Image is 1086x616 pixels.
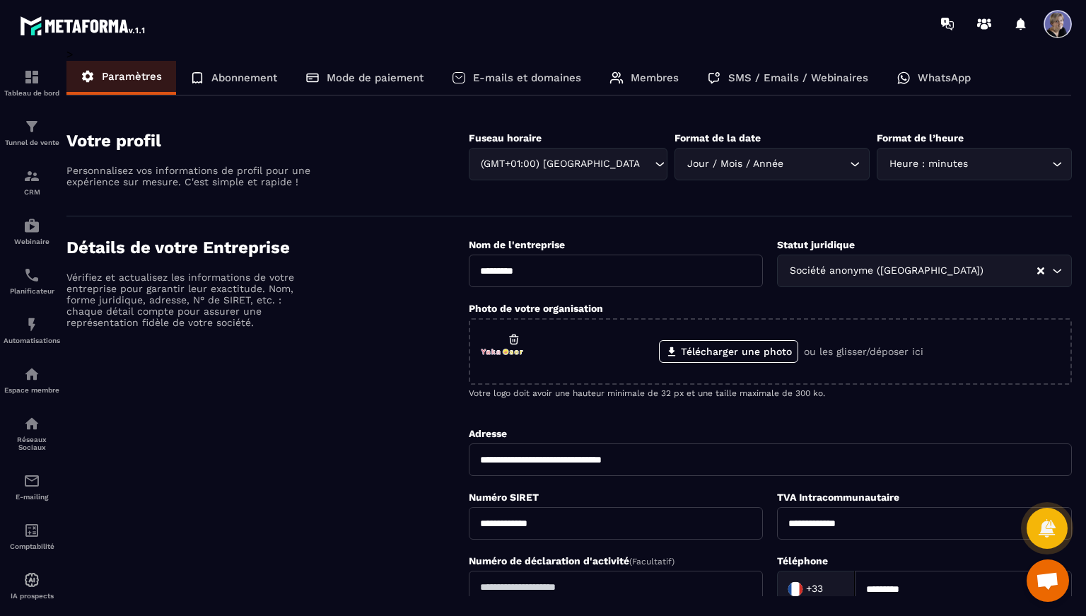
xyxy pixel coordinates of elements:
[971,156,1049,172] input: Search for option
[631,71,679,84] p: Membres
[641,156,651,172] input: Search for option
[66,272,314,328] p: Vérifiez et actualisez les informations de votre entreprise pour garantir leur exactitude. Nom, f...
[4,306,60,355] a: automationsautomationsAutomatisations
[986,263,1036,279] input: Search for option
[23,69,40,86] img: formation
[23,571,40,588] img: automations
[4,405,60,462] a: social-networksocial-networkRéseaux Sociaux
[23,415,40,432] img: social-network
[20,13,147,38] img: logo
[469,148,668,180] div: Search for option
[4,157,60,207] a: formationformationCRM
[4,139,60,146] p: Tunnel de vente
[728,71,868,84] p: SMS / Emails / Webinaires
[478,156,641,172] span: (GMT+01:00) [GEOGRAPHIC_DATA]
[786,263,986,279] span: Société anonyme ([GEOGRAPHIC_DATA])
[918,71,971,84] p: WhatsApp
[4,256,60,306] a: schedulerschedulerPlanificateur
[1027,559,1069,602] a: Ouvrir le chat
[4,493,60,501] p: E-mailing
[4,188,60,196] p: CRM
[877,132,964,144] label: Format de l’heure
[23,118,40,135] img: formation
[675,132,761,144] label: Format de la date
[469,555,675,566] label: Numéro de déclaration d'activité
[4,511,60,561] a: accountantaccountantComptabilité
[4,107,60,157] a: formationformationTunnel de vente
[4,287,60,295] p: Planificateur
[4,436,60,451] p: Réseaux Sociaux
[886,156,971,172] span: Heure : minutes
[786,156,846,172] input: Search for option
[66,238,469,257] h4: Détails de votre Entreprise
[4,337,60,344] p: Automatisations
[804,346,923,357] p: ou les glisser/déposer ici
[23,366,40,383] img: automations
[777,555,828,566] label: Téléphone
[777,492,899,503] label: TVA Intracommunautaire
[1037,266,1044,277] button: Clear Selected
[675,148,870,180] div: Search for option
[469,132,542,144] label: Fuseau horaire
[4,89,60,97] p: Tableau de bord
[327,71,424,84] p: Mode de paiement
[777,239,855,250] label: Statut juridique
[4,462,60,511] a: emailemailE-mailing
[806,582,823,596] span: +33
[4,592,60,600] p: IA prospects
[777,255,1072,287] div: Search for option
[469,388,1072,398] p: Votre logo doit avoir une hauteur minimale de 32 px et une taille maximale de 300 ko.
[23,522,40,539] img: accountant
[469,239,565,250] label: Nom de l'entreprise
[777,571,855,608] div: Search for option
[826,579,840,600] input: Search for option
[473,71,581,84] p: E-mails et domaines
[469,428,507,439] label: Adresse
[4,386,60,394] p: Espace membre
[469,492,539,503] label: Numéro SIRET
[23,316,40,333] img: automations
[23,217,40,234] img: automations
[102,70,162,83] p: Paramètres
[469,303,603,314] label: Photo de votre organisation
[684,156,786,172] span: Jour / Mois / Année
[659,340,798,363] label: Télécharger une photo
[23,267,40,284] img: scheduler
[781,575,810,603] img: Country Flag
[23,472,40,489] img: email
[877,148,1072,180] div: Search for option
[211,71,277,84] p: Abonnement
[4,207,60,256] a: automationsautomationsWebinaire
[4,58,60,107] a: formationformationTableau de bord
[4,355,60,405] a: automationsautomationsEspace membre
[4,238,60,245] p: Webinaire
[66,165,314,187] p: Personnalisez vos informations de profil pour une expérience sur mesure. C'est simple et rapide !
[4,542,60,550] p: Comptabilité
[23,168,40,185] img: formation
[66,131,469,151] h4: Votre profil
[629,557,675,566] span: (Facultatif)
